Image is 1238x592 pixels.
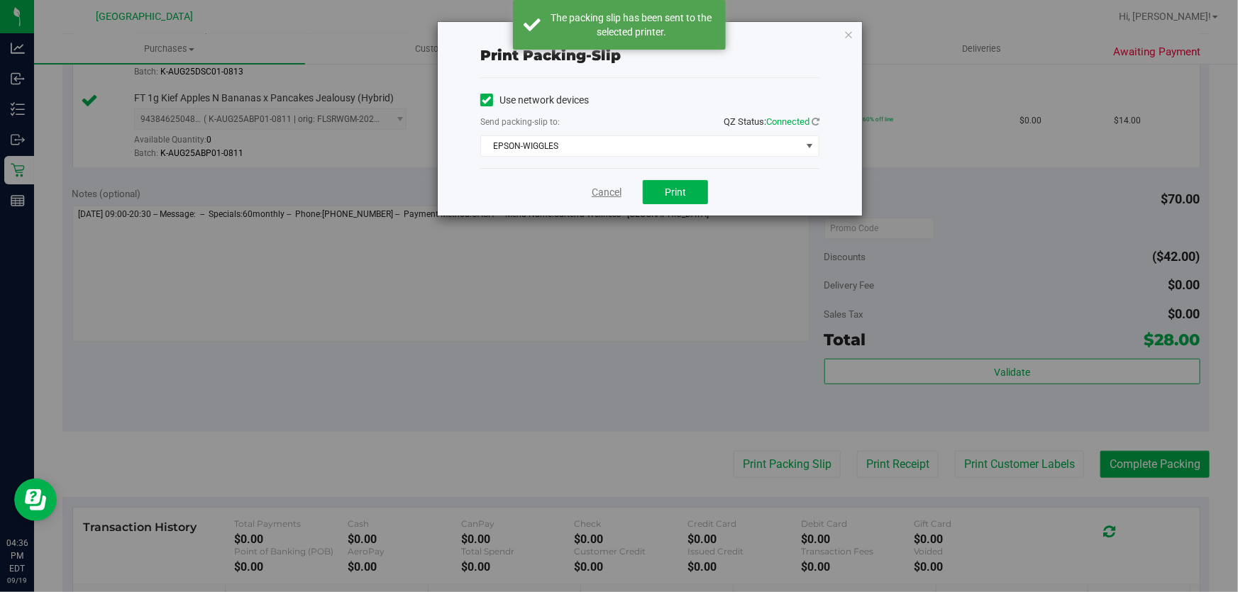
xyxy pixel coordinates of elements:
span: select [801,136,819,156]
button: Print [643,180,708,204]
span: Connected [766,116,809,127]
div: The packing slip has been sent to the selected printer. [548,11,715,39]
label: Use network devices [480,93,589,108]
span: Print [665,186,686,198]
span: QZ Status: [724,116,819,127]
iframe: Resource center [14,479,57,521]
label: Send packing-slip to: [480,116,560,128]
a: Cancel [592,185,621,200]
span: Print packing-slip [480,47,621,64]
span: EPSON-WIGGLES [481,136,801,156]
